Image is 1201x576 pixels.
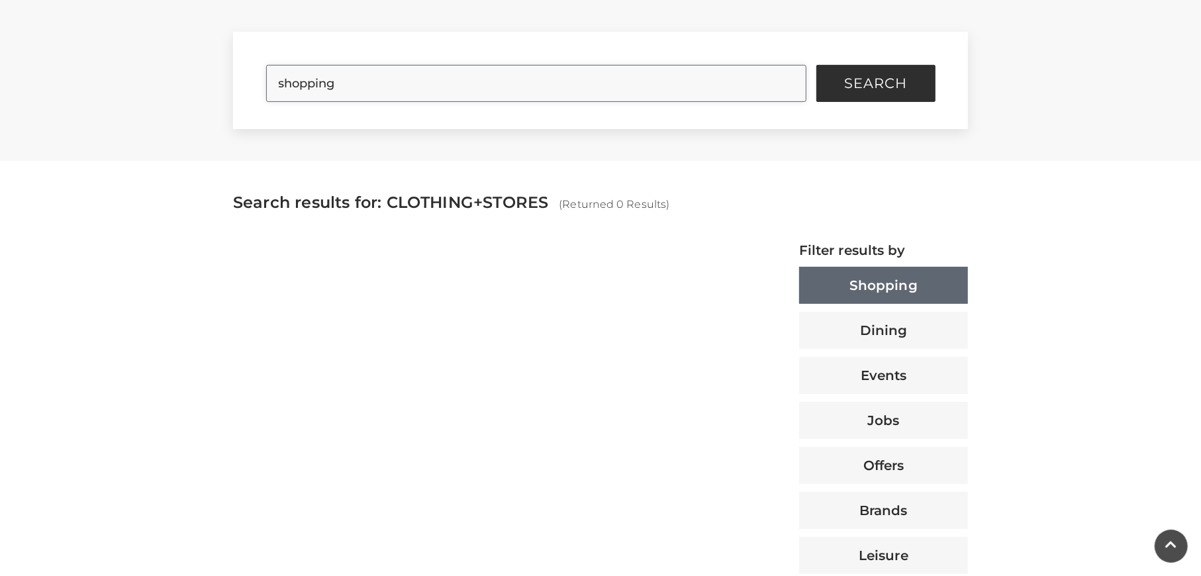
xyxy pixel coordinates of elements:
button: Search [816,65,936,102]
button: Events [799,357,968,394]
button: Offers [799,447,968,484]
button: Brands [799,492,968,529]
input: Search Site [266,65,806,102]
button: Dining [799,312,968,349]
button: Shopping [799,267,968,304]
h4: Filter results by [799,242,968,258]
button: Jobs [799,402,968,439]
span: (Returned 0 Results) [559,198,669,211]
button: Leisure [799,537,968,574]
span: Search results for: CLOTHING+STORES [233,193,548,212]
span: Search [844,77,907,90]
